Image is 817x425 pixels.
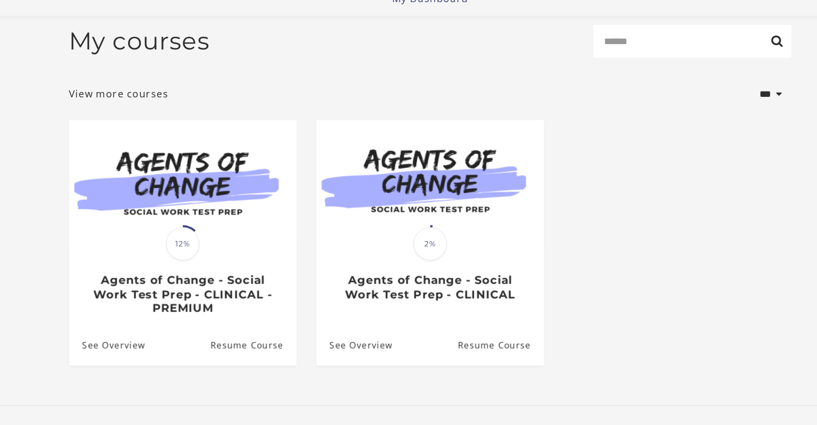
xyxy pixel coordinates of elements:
img: Agents of Change Logo [357,15,460,40]
h3: Agents of Change - Social Work Test Prep - CLINICAL - PREMIUM [106,293,281,330]
a: Agents of Change - Social Work Test Prep - CLINICAL: See Overview [310,338,376,373]
h3: Agents of Change - Social Work Test Prep - CLINICAL [321,293,496,317]
span: 12% [179,253,208,282]
a: Agents of Change - Social Work Test Prep - CLINICAL - PREMIUM: See Overview [95,338,161,373]
a: Toggle menu [621,13,717,30]
a: Agents of Change - Social Work Test Prep - CLINICAL - PREMIUM: Resume Course [217,338,292,373]
a: Agents of Change - Social Work Test Prep - CLINICAL: Resume Course [432,338,507,373]
a: My Dashboard [375,48,442,60]
span: 2% [394,253,423,282]
a: View more courses [95,130,181,143]
h2: My courses [95,79,217,104]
